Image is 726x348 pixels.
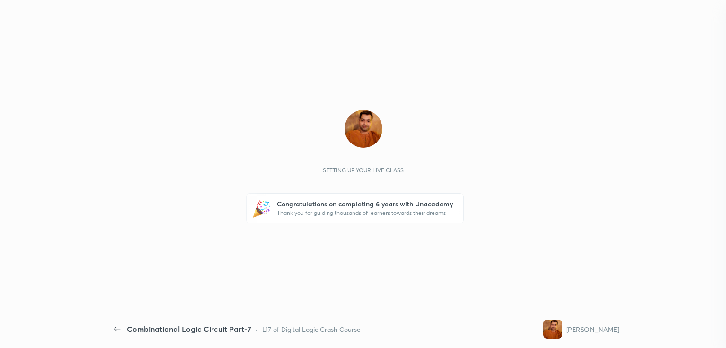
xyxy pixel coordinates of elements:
div: • [255,324,258,334]
div: L17 of Digital Logic Crash Course [262,324,361,334]
div: Combinational Logic Circuit Part-7 [127,323,251,335]
div: Setting up your live class [323,167,404,174]
img: 5786bad726924fb0bb2bae2edf64aade.jpg [345,110,382,148]
img: 5786bad726924fb0bb2bae2edf64aade.jpg [543,320,562,339]
div: [PERSON_NAME] [566,324,619,334]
